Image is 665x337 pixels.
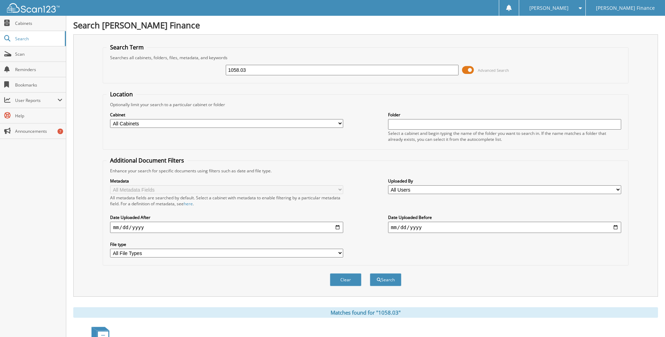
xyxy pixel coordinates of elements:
[107,157,188,164] legend: Additional Document Filters
[478,68,509,73] span: Advanced Search
[73,19,658,31] h1: Search [PERSON_NAME] Finance
[184,201,193,207] a: here
[110,112,343,118] label: Cabinet
[110,222,343,233] input: start
[73,307,658,318] div: Matches found for "1058.03"
[15,51,62,57] span: Scan
[370,273,401,286] button: Search
[15,36,61,42] span: Search
[330,273,361,286] button: Clear
[388,222,621,233] input: end
[107,55,624,61] div: Searches all cabinets, folders, files, metadata, and keywords
[529,6,569,10] span: [PERSON_NAME]
[110,195,343,207] div: All metadata fields are searched by default. Select a cabinet with metadata to enable filtering b...
[15,82,62,88] span: Bookmarks
[388,112,621,118] label: Folder
[15,67,62,73] span: Reminders
[15,20,62,26] span: Cabinets
[110,178,343,184] label: Metadata
[596,6,655,10] span: [PERSON_NAME] Finance
[7,3,60,13] img: scan123-logo-white.svg
[107,43,147,51] legend: Search Term
[110,214,343,220] label: Date Uploaded After
[110,241,343,247] label: File type
[388,178,621,184] label: Uploaded By
[15,113,62,119] span: Help
[57,129,63,134] div: 7
[388,214,621,220] label: Date Uploaded Before
[15,97,57,103] span: User Reports
[107,102,624,108] div: Optionally limit your search to a particular cabinet or folder
[15,128,62,134] span: Announcements
[107,90,136,98] legend: Location
[107,168,624,174] div: Enhance your search for specific documents using filters such as date and file type.
[388,130,621,142] div: Select a cabinet and begin typing the name of the folder you want to search in. If the name match...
